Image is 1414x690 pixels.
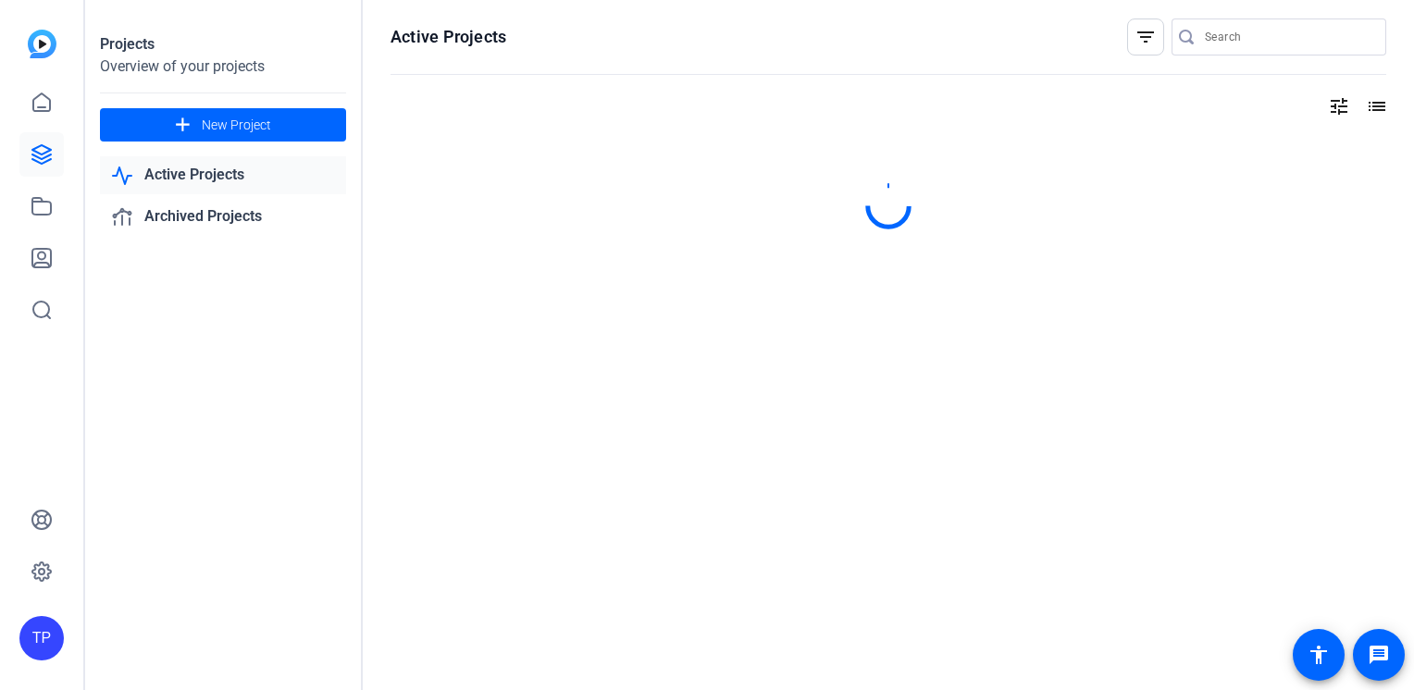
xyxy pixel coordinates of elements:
[100,33,346,55] div: Projects
[1135,26,1157,48] mat-icon: filter_list
[19,616,64,660] div: TP
[100,156,346,194] a: Active Projects
[100,55,346,78] div: Overview of your projects
[202,116,271,135] span: New Project
[171,114,194,137] mat-icon: add
[1308,644,1330,666] mat-icon: accessibility
[1364,95,1386,117] mat-icon: list
[391,26,506,48] h1: Active Projects
[1205,26,1371,48] input: Search
[28,30,56,58] img: blue-gradient.svg
[100,108,346,142] button: New Project
[1328,95,1350,117] mat-icon: tune
[100,198,346,236] a: Archived Projects
[1368,644,1390,666] mat-icon: message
